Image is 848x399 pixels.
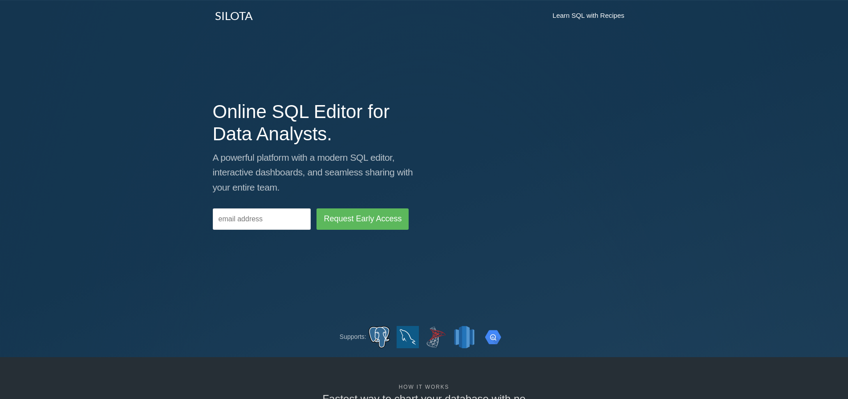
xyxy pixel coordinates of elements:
a: SILOTA [208,4,260,27]
span: Supports: [340,333,366,340]
p: A powerful platform with a modern SQL editor, interactive dashboards, and seamless sharing with y... [213,150,418,195]
img: bigquery.png [482,326,504,348]
img: redshift.png [453,326,475,348]
h6: How it works [318,384,530,390]
input: Request Early Access [316,208,409,230]
a: Learn SQL with Recipes [544,4,633,27]
input: email address [213,208,311,230]
img: postgres.png [368,326,390,348]
img: sql_server.png [425,326,447,348]
img: mysql.png [397,326,419,348]
h1: Online SQL Editor for Data Analysts. [213,101,418,146]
